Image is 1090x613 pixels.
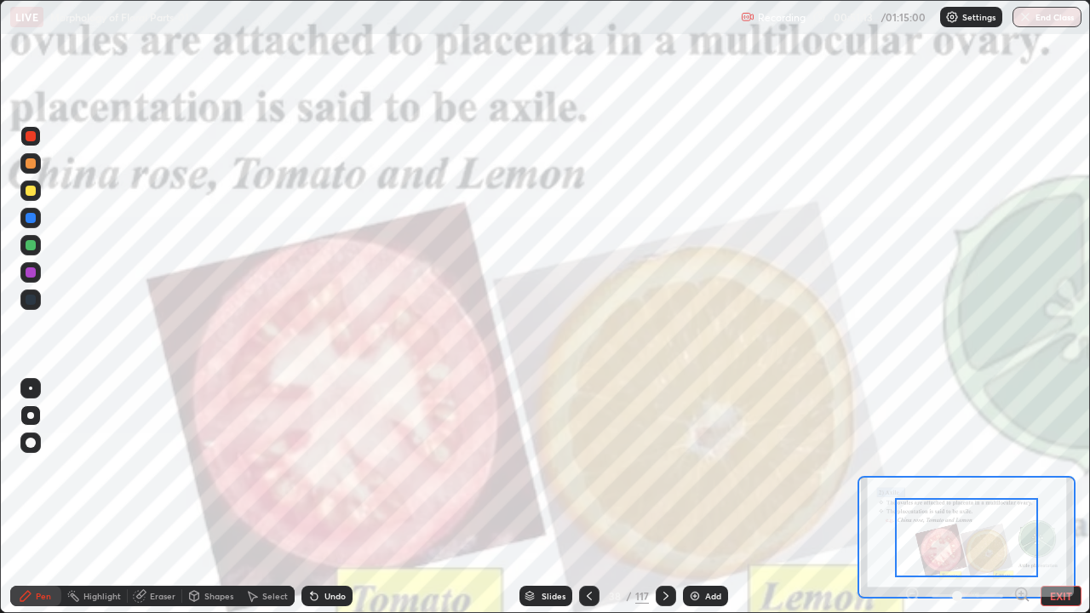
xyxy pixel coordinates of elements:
[1041,586,1081,606] button: EXIT
[945,10,959,24] img: class-settings-icons
[50,10,189,24] p: Morphology of Floral Parts-01
[758,11,806,24] p: Recording
[962,13,995,21] p: Settings
[1013,7,1081,27] button: End Class
[83,592,121,600] div: Highlight
[741,10,754,24] img: recording.375f2c34.svg
[688,589,702,603] img: add-slide-button
[150,592,175,600] div: Eraser
[15,10,38,24] p: LIVE
[705,592,721,600] div: Add
[606,591,623,601] div: 38
[1018,10,1032,24] img: end-class-cross
[36,592,51,600] div: Pen
[324,592,346,600] div: Undo
[542,592,565,600] div: Slides
[204,592,233,600] div: Shapes
[262,592,288,600] div: Select
[635,588,649,604] div: 117
[627,591,632,601] div: /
